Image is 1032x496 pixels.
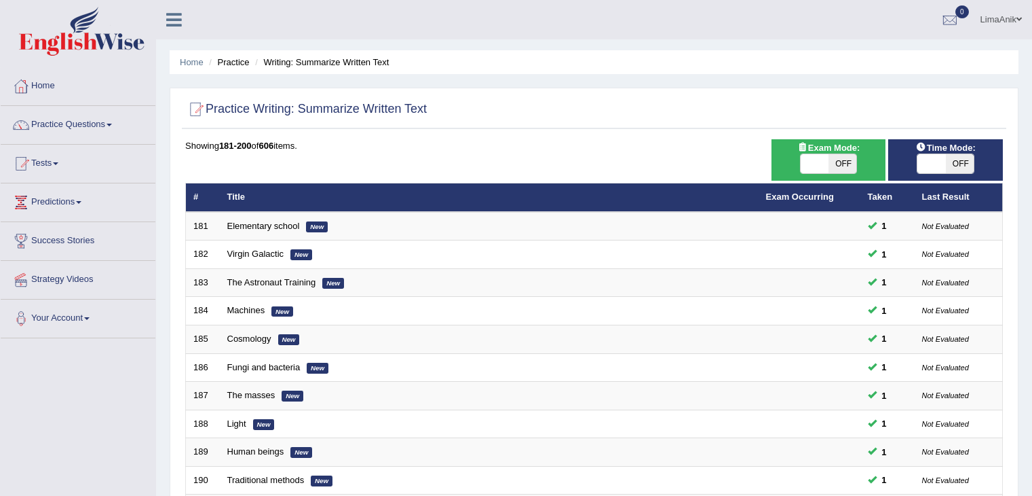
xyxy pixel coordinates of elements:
[253,419,275,430] em: New
[271,306,293,317] em: New
[877,275,892,289] span: You cannot take this question anymore
[922,279,969,287] small: Not Evaluated
[227,221,300,231] a: Elementary school
[227,249,284,259] a: Virgin Galactic
[771,139,886,181] div: Show exams occurring in exams
[186,268,220,297] td: 183
[186,212,220,241] td: 181
[828,154,857,173] span: OFF
[186,466,220,495] td: 190
[877,219,892,233] span: You cannot take this question anymore
[877,360,892,374] span: You cannot take this question anymore
[911,141,981,155] span: Time Mode:
[227,419,246,429] a: Light
[1,222,155,256] a: Success Stories
[282,391,303,402] em: New
[877,417,892,431] span: You cannot take this question anymore
[877,445,892,459] span: You cannot take this question anymore
[186,183,220,212] th: #
[922,448,969,456] small: Not Evaluated
[227,277,316,287] a: The Astronaut Training
[877,304,892,318] span: You cannot take this question anymore
[185,139,1003,152] div: Showing of items.
[922,420,969,428] small: Not Evaluated
[206,56,249,69] li: Practice
[1,145,155,179] a: Tests
[219,141,252,151] b: 181-200
[186,410,220,438] td: 188
[186,438,220,467] td: 189
[220,183,759,212] th: Title
[306,222,328,232] em: New
[290,249,312,260] em: New
[259,141,273,151] b: 606
[322,278,344,289] em: New
[877,389,892,403] span: You cannot take this question anymore
[922,306,969,315] small: Not Evaluated
[186,241,220,269] td: 182
[227,305,265,315] a: Machines
[307,363,328,374] em: New
[180,57,204,67] a: Home
[1,106,155,140] a: Practice Questions
[186,353,220,382] td: 186
[290,447,312,458] em: New
[877,332,892,346] span: You cannot take this question anymore
[946,154,974,173] span: OFF
[227,362,301,372] a: Fungi and bacteria
[185,99,427,120] h2: Practice Writing: Summarize Written Text
[922,364,969,372] small: Not Evaluated
[922,476,969,484] small: Not Evaluated
[186,325,220,354] td: 185
[877,473,892,487] span: You cannot take this question anymore
[792,141,865,155] span: Exam Mode:
[860,183,915,212] th: Taken
[922,391,969,400] small: Not Evaluated
[227,475,305,485] a: Traditional methods
[955,5,969,18] span: 0
[227,390,275,400] a: The masses
[1,261,155,295] a: Strategy Videos
[311,476,332,486] em: New
[1,300,155,334] a: Your Account
[915,183,1003,212] th: Last Result
[1,67,155,101] a: Home
[922,335,969,343] small: Not Evaluated
[227,334,271,344] a: Cosmology
[1,183,155,217] a: Predictions
[186,297,220,325] td: 184
[186,382,220,410] td: 187
[922,250,969,258] small: Not Evaluated
[252,56,389,69] li: Writing: Summarize Written Text
[877,247,892,262] span: You cannot take this question anymore
[227,446,284,457] a: Human beings
[278,334,300,345] em: New
[766,192,834,202] a: Exam Occurring
[922,222,969,230] small: Not Evaluated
